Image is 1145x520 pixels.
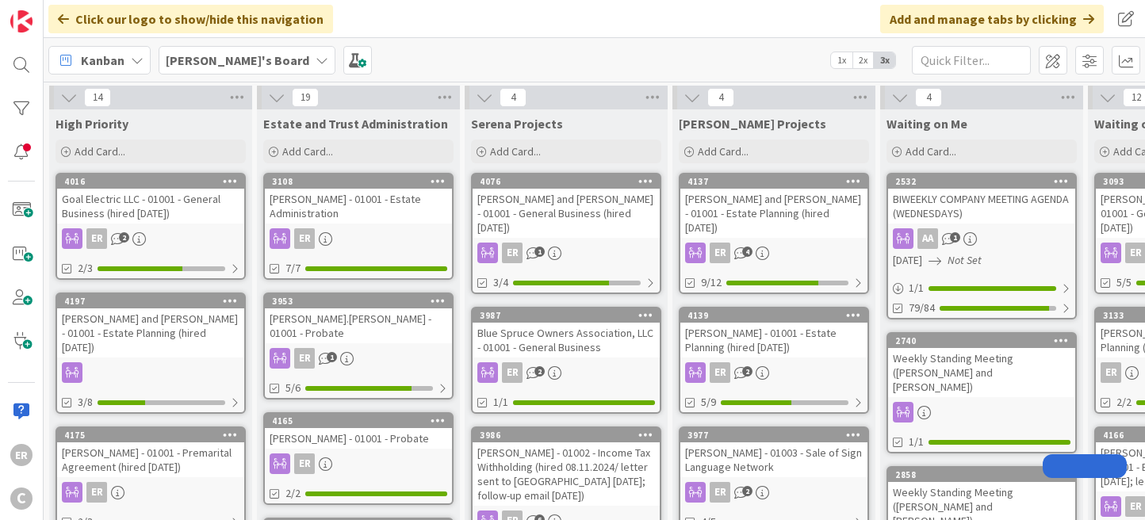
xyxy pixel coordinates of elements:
div: [PERSON_NAME] - 01001 - Premarital Agreement (hired [DATE]) [57,442,244,477]
div: 3953[PERSON_NAME].[PERSON_NAME] - 01001 - Probate [265,294,452,343]
div: 1/1 [888,278,1075,298]
a: 3987Blue Spruce Owners Association, LLC - 01001 - General BusinessER1/1 [471,307,661,414]
span: 9/12 [701,274,722,291]
a: 4165[PERSON_NAME] - 01001 - ProbateER2/2 [263,412,454,505]
div: ER [710,243,730,263]
div: 3977 [680,428,867,442]
span: 79/84 [909,300,935,316]
div: ER [680,362,867,383]
div: 3986[PERSON_NAME] - 01002 - Income Tax Withholding (hired 08.11.2024/ letter sent to [GEOGRAPHIC_... [473,428,660,506]
div: Goal Electric LLC - 01001 - General Business (hired [DATE]) [57,189,244,224]
span: 2x [852,52,874,68]
div: ER [265,348,452,369]
div: ER [86,482,107,503]
div: ER [265,228,452,249]
span: 4 [707,88,734,107]
span: [DATE] [893,252,922,269]
span: 3x [874,52,895,68]
b: [PERSON_NAME]'s Board [166,52,309,68]
div: 4076 [473,174,660,189]
div: ER [1101,362,1121,383]
div: ER [502,243,523,263]
span: Add Card... [75,144,125,159]
div: 4197 [57,294,244,308]
div: 4175[PERSON_NAME] - 01001 - Premarital Agreement (hired [DATE]) [57,428,244,477]
div: ER [294,348,315,369]
a: 4137[PERSON_NAME] and [PERSON_NAME] - 01001 - Estate Planning (hired [DATE])ER9/12 [679,173,869,294]
div: Add and manage tabs by clicking [880,5,1104,33]
span: Add Card... [490,144,541,159]
div: 3977 [687,430,867,441]
div: 3987 [480,310,660,321]
div: 4137[PERSON_NAME] and [PERSON_NAME] - 01001 - Estate Planning (hired [DATE]) [680,174,867,238]
a: 3108[PERSON_NAME] - 01001 - Estate AdministrationER7/7 [263,173,454,280]
div: ER [680,243,867,263]
span: 2 [119,232,129,243]
span: 1 [950,232,960,243]
div: Weekly Standing Meeting ([PERSON_NAME] and [PERSON_NAME]) [888,348,1075,397]
span: High Priority [56,116,128,132]
div: 4165 [265,414,452,428]
div: 4165[PERSON_NAME] - 01001 - Probate [265,414,452,449]
div: 4197[PERSON_NAME] and [PERSON_NAME] - 01001 - Estate Planning (hired [DATE]) [57,294,244,357]
div: 3977[PERSON_NAME] - 01003 - Sale of Sign Language Network [680,428,867,477]
div: 2532 [895,176,1075,187]
span: 1x [831,52,852,68]
div: 4139 [687,310,867,321]
div: 4165 [272,415,452,426]
div: 2858 [888,468,1075,482]
span: Ryan Projects [679,116,826,132]
div: 3987 [473,308,660,323]
div: C [10,487,33,510]
span: 2/2 [285,485,301,502]
div: 3108 [265,174,452,189]
span: 5/9 [701,394,716,411]
span: 1/1 [909,434,924,450]
div: ER [680,482,867,503]
i: Not Set [948,253,982,267]
span: 2/2 [1116,394,1132,411]
div: [PERSON_NAME] - 01003 - Sale of Sign Language Network [680,442,867,477]
div: ER [710,482,730,503]
a: 4139[PERSON_NAME] - 01001 - Estate Planning (hired [DATE])ER5/9 [679,307,869,414]
a: 4197[PERSON_NAME] and [PERSON_NAME] - 01001 - Estate Planning (hired [DATE])3/8 [56,292,246,414]
div: ER [265,453,452,474]
div: 3987Blue Spruce Owners Association, LLC - 01001 - General Business [473,308,660,357]
div: 2858 [895,469,1075,480]
div: ER [294,228,315,249]
div: ER [57,482,244,503]
span: Serena Projects [471,116,563,132]
div: 4016 [57,174,244,189]
div: BIWEEKLY COMPANY MEETING AGENDA (WEDNESDAYS) [888,189,1075,224]
div: ER [294,453,315,474]
div: [PERSON_NAME] - 01001 - Estate Administration [265,189,452,224]
span: Estate and Trust Administration [263,116,448,132]
span: 4 [915,88,942,107]
span: 3/8 [78,394,93,411]
span: Add Card... [698,144,749,159]
input: Quick Filter... [912,46,1031,75]
span: 1 [534,247,545,257]
span: 4 [742,247,752,257]
div: 2532 [888,174,1075,189]
span: 2 [534,366,545,377]
div: 2740Weekly Standing Meeting ([PERSON_NAME] and [PERSON_NAME]) [888,334,1075,397]
div: AA [888,228,1075,249]
span: 2 [742,366,752,377]
div: 2740 [895,335,1075,346]
a: 4076[PERSON_NAME] and [PERSON_NAME] - 01001 - General Business (hired [DATE])ER3/4 [471,173,661,294]
a: 2532BIWEEKLY COMPANY MEETING AGENDA (WEDNESDAYS)AA[DATE]Not Set1/179/84 [887,173,1077,319]
div: Blue Spruce Owners Association, LLC - 01001 - General Business [473,323,660,357]
div: 3953 [272,296,452,307]
span: 2/3 [78,260,93,277]
div: 4137 [680,174,867,189]
a: 2740Weekly Standing Meeting ([PERSON_NAME] and [PERSON_NAME])1/1 [887,332,1077,453]
span: 4 [500,88,527,107]
div: 2740 [888,334,1075,348]
div: [PERSON_NAME] and [PERSON_NAME] - 01001 - General Business (hired [DATE]) [473,189,660,238]
div: [PERSON_NAME] - 01001 - Estate Planning (hired [DATE]) [680,323,867,357]
div: 4137 [687,176,867,187]
div: 3108[PERSON_NAME] - 01001 - Estate Administration [265,174,452,224]
span: Kanban [81,51,124,70]
span: 7/7 [285,260,301,277]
